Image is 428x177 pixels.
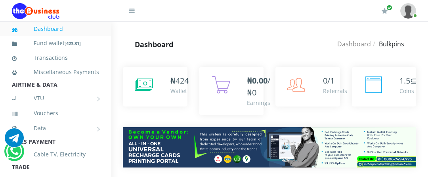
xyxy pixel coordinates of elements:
[123,127,416,167] img: multitenant_rcp.png
[12,49,99,67] a: Transactions
[399,75,417,87] div: ⊆
[135,40,173,49] strong: Dashboard
[5,134,24,147] a: Chat for support
[12,88,99,108] a: VTU
[247,99,270,107] div: Earnings
[170,75,189,87] div: ₦
[123,67,187,107] a: ₦424 Wallet
[170,87,189,95] div: Wallet
[12,3,59,19] img: Logo
[399,75,410,86] span: 1.5
[12,20,99,38] a: Dashboard
[12,145,99,164] a: Cable TV, Electricity
[323,87,347,95] div: Referrals
[400,3,416,19] img: User
[12,118,99,138] a: Data
[176,75,189,86] span: 424
[65,40,81,46] small: [ ]
[12,34,99,53] a: Fund wallet[423.81]
[275,67,340,107] a: 0/1 Referrals
[247,75,270,98] span: /₦0
[12,104,99,122] a: Vouchers
[66,40,79,46] b: 423.81
[399,87,417,95] div: Coins
[337,40,371,48] a: Dashboard
[12,63,99,81] a: Miscellaneous Payments
[386,5,392,11] span: Renew/Upgrade Subscription
[247,75,267,86] b: ₦0.00
[323,75,334,86] span: 0/1
[199,67,264,115] a: ₦0.00/₦0 Earnings
[382,8,388,14] i: Renew/Upgrade Subscription
[371,39,404,49] li: Bulkpins
[6,148,22,161] a: Chat for support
